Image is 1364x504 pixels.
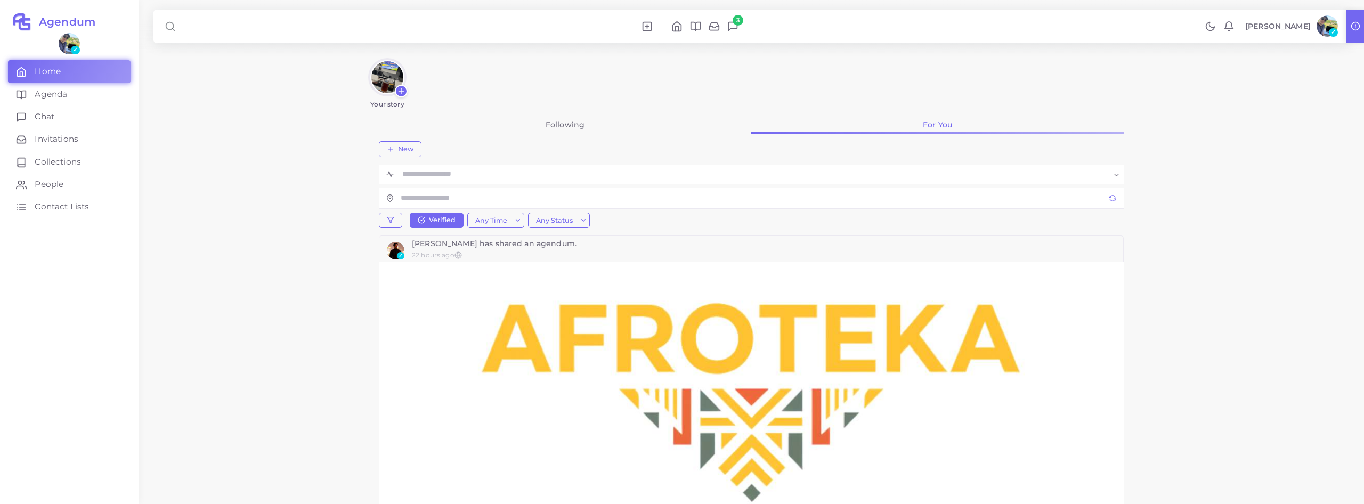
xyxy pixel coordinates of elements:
[733,15,743,26] span: 3
[8,151,131,173] a: Collections
[724,20,742,32] li: Chat
[1245,21,1311,32] p: [PERSON_NAME]
[751,116,1124,134] a: For You
[35,133,78,145] span: Invitations
[8,60,131,83] a: Home
[1329,28,1338,37] span: ✓
[35,178,63,190] span: People
[8,105,131,128] a: Chat
[397,165,1124,184] div: Search for option
[398,146,413,153] span: New
[638,20,656,32] li: New Agendum
[370,101,404,108] div: Your story
[724,20,742,32] a: 3
[668,20,686,32] li: Home
[71,46,80,55] span: ✓
[412,251,454,259] small: 22 hours ago
[35,201,89,213] span: Contact Lists
[412,240,1116,247] div: [PERSON_NAME] has shared an agendum.
[399,167,1110,181] input: Search for option
[379,141,421,157] button: New
[686,20,705,32] li: Agenda
[31,15,95,28] h2: Agendum
[467,213,524,228] button: Any Time
[705,20,724,32] li: Invitations
[410,213,464,229] button: Verified
[397,252,404,259] span: ✓
[35,111,54,123] span: Chat
[35,66,61,77] span: Home
[35,88,67,100] span: Agenda
[8,128,131,150] a: Invitations
[8,83,131,105] a: Agenda
[379,116,751,134] a: Following
[35,156,81,168] span: Collections
[8,196,131,218] a: Contact Lists
[8,173,131,196] a: People
[379,213,402,229] button: filter-btn
[528,213,590,228] button: Any Status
